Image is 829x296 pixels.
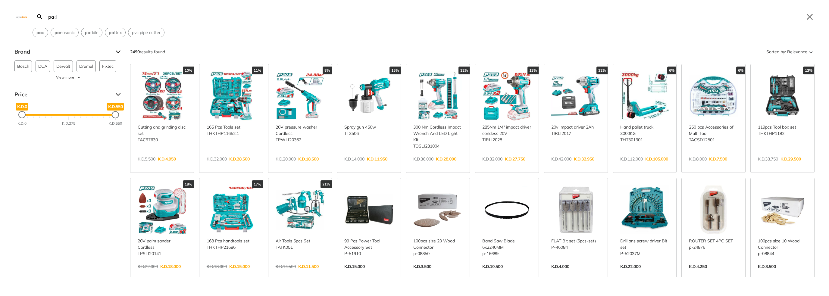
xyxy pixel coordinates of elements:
button: Dewalt [54,60,73,72]
button: Close [805,12,815,22]
button: Select suggestion: pad [33,28,48,37]
button: Select suggestion: panasonic [51,28,78,37]
div: Suggestion: paddle [81,28,102,37]
span: Fixtec [102,61,114,72]
div: 21% [321,180,332,188]
div: results found [130,47,165,57]
span: Dewalt [56,61,70,72]
div: 18% [183,180,194,188]
span: ddle [85,30,99,36]
strong: pa [109,30,114,35]
button: View more [14,75,123,80]
img: Close [14,15,29,18]
div: Minimum Price [18,111,26,118]
strong: pa [36,30,42,35]
div: 17% [252,180,263,188]
button: Fixtec [99,60,116,72]
span: Price [14,90,111,99]
span: Bosch [17,61,29,72]
svg: Search [36,13,43,20]
span: Dremel [79,61,93,72]
strong: 2490 [130,49,140,55]
span: Relevance [787,47,807,57]
button: Select suggestion: paddle [81,28,102,37]
div: Suggestion: pattex [105,28,126,37]
button: DCA [36,60,50,72]
div: 11% [252,67,263,74]
div: 13% [527,67,539,74]
div: K.D.275 [62,121,75,126]
div: 15% [389,67,401,74]
div: 6% [736,67,745,74]
div: 6% [667,67,676,74]
div: 22% [458,67,470,74]
div: Maximum Price [112,111,119,118]
div: Suggestion: pad [33,28,48,37]
span: View more [56,75,74,80]
button: Dremel [77,60,96,72]
button: Select suggestion: pattex [105,28,125,37]
span: Brand [14,47,111,57]
span: pvc pipe cutter [132,30,161,36]
span: nasonic [55,30,75,36]
div: 8% [323,67,332,74]
span: d [36,30,44,36]
div: K.D.0 [17,121,27,126]
span: DCA [38,61,47,72]
svg: Sort [807,48,815,55]
input: Search… [47,10,801,24]
button: Select suggestion: pvc pipe cutter [128,28,164,37]
div: 13% [803,67,814,74]
div: 10% [183,67,194,74]
strong: pa [85,30,90,35]
button: Bosch [14,60,32,72]
div: K.D.550 [109,121,122,126]
strong: pa [55,30,60,35]
div: 22% [596,67,608,74]
div: Suggestion: pvc pipe cutter [128,28,164,37]
button: Sorted by:Relevance Sort [765,47,815,57]
div: Suggestion: panasonic [51,28,79,37]
span: ttex [109,30,122,36]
